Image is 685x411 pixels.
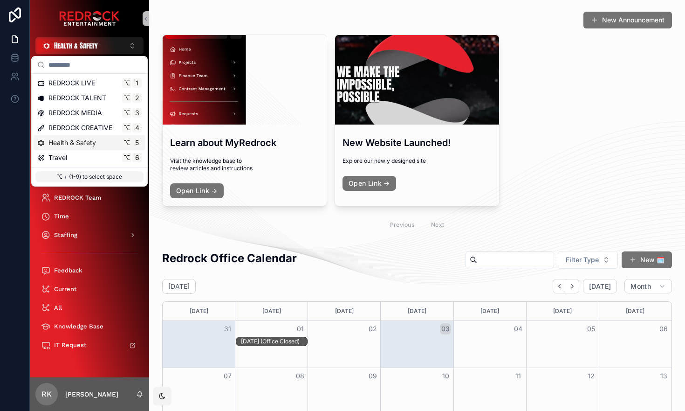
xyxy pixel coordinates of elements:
span: Staffing [54,231,77,239]
button: 10 [440,370,451,382]
button: 01 [295,323,306,334]
a: Feedback [35,262,144,279]
div: [DATE] [164,302,233,320]
span: REDROCK LIVE [48,78,95,88]
div: scrollable content [30,54,149,366]
a: New Website Launched!Explore our newly designed siteOpen Link → [335,35,500,206]
button: 05 [585,323,596,334]
a: IT Request [35,337,144,354]
span: 2 [133,94,141,102]
span: ⌥ [123,154,130,161]
button: 02 [367,323,378,334]
div: [DATE] [601,302,670,320]
button: Back [553,279,566,293]
span: Explore our newly designed site [342,157,492,165]
span: RK [41,389,52,400]
span: Visit the knowledge base to review articles and instructions [170,157,319,172]
a: Open Link → [342,176,396,191]
span: ⌥ [123,124,130,132]
span: REDROCK CREATIVE [48,123,112,132]
button: 06 [658,323,669,334]
button: 31 [222,323,233,334]
button: Select Button [35,37,144,54]
a: All [35,300,144,316]
p: [PERSON_NAME] [65,390,118,399]
button: [DATE] [583,279,617,294]
button: 12 [585,370,596,382]
span: 1 [133,79,141,87]
span: 6 [133,154,141,161]
div: [DATE] [455,302,525,320]
span: [DATE] [589,282,611,291]
div: [DATE] [237,302,306,320]
h3: New Website Launched! [342,136,492,150]
span: ⌥ [123,94,130,102]
a: Staffing [35,227,144,244]
a: Time [35,208,144,225]
button: New 🗓️ [622,251,672,268]
div: [DATE] [382,302,452,320]
a: Current [35,281,144,298]
h3: Learn about MyRedrock [170,136,319,150]
span: Health & Safety [48,138,96,147]
span: REDROCK MEDIA [48,108,102,118]
span: REDROCK TALENT [48,93,106,103]
img: App logo [59,11,120,26]
span: Knowledge Base [54,323,103,330]
span: Time [54,213,69,220]
span: Feedback [54,267,82,274]
button: 07 [222,370,233,382]
span: 3 [133,109,141,117]
a: REDROCK Team [35,189,144,206]
button: Next [566,279,579,293]
span: ⌥ [123,109,130,117]
span: ⌥ [123,139,130,146]
a: Open Link → [170,183,224,198]
span: Current [54,286,77,293]
span: All [54,304,62,312]
span: Travel [48,153,67,162]
span: 5 [133,139,141,146]
span: IT Request [54,341,87,349]
div: Labor Day (Office Closed) [241,337,307,346]
span: Month [630,282,651,291]
div: [DATE] [528,302,597,320]
span: REDROCK Team [54,194,101,202]
a: Knowledge Base [35,318,144,335]
button: New Announcement [583,12,672,28]
h2: Redrock Office Calendar [162,251,297,266]
button: Month [624,279,672,294]
button: 03 [440,323,451,334]
div: [DATE] [309,302,379,320]
span: Health & Safety [54,41,98,50]
span: Filter Type [566,255,599,265]
button: 08 [295,370,306,382]
div: [DATE] (Office Closed) [241,338,307,345]
a: Learn about MyRedrockVisit the knowledge base to review articles and instructionsOpen Link → [162,35,327,206]
div: Suggestions [32,74,147,167]
button: Select Button [558,251,618,269]
p: ⌥ + (1-9) to select space [35,171,144,182]
button: 13 [658,370,669,382]
button: 11 [513,370,524,382]
button: 09 [367,370,378,382]
h2: [DATE] [168,282,190,291]
button: 04 [513,323,524,334]
div: Screenshot-2025-08-19-at-10.28.09-AM.png [335,35,499,125]
span: ⌥ [123,79,130,87]
span: 4 [133,124,141,132]
div: Screenshot-2025-08-19-at-2.09.49-PM.png [163,35,327,125]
